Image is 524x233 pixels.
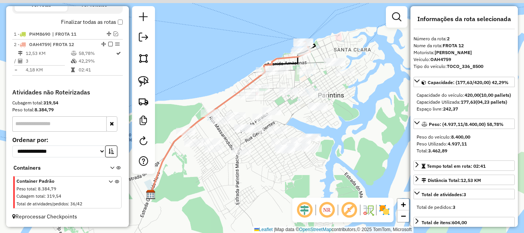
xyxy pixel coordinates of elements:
[401,211,406,221] span: −
[414,49,515,56] div: Motorista:
[226,112,246,120] div: Atividade não roteirizada - COMERCIAL PAULINHO
[250,84,270,92] div: Atividade não roteirizada - BAR SaO JOSE
[297,67,316,74] div: Atividade não roteirizada - Variedades da Samara
[16,201,68,207] span: Total de atividades/pedidos
[414,89,515,116] div: Capacidade: (177,63/420,00) 42,29%
[201,138,221,146] div: Atividade não roteirizada - MASCOTE BAR
[136,113,151,130] a: Criar modelo
[245,125,264,133] div: Atividade não roteirizada - ARENA CAFE COM AREIA
[461,99,476,105] strong: 177,63
[118,20,123,25] input: Finalizar todas as rotas
[414,77,515,87] a: Capacidade: (177,63/420,00) 42,29%
[254,227,273,232] a: Leaflet
[116,51,121,56] i: Rota otimizada
[18,59,23,63] i: Total de Atividades
[25,66,71,74] td: 4,18 KM
[401,200,406,209] span: +
[50,41,74,47] span: | FROTA 12
[78,66,115,74] td: 02:41
[414,160,515,171] a: Tempo total em rota: 02:41
[71,59,77,63] i: % de utilização da cubagem
[68,201,69,207] span: :
[308,91,328,99] div: Atividade não roteirizada - BUTECO DA NETE
[146,190,156,200] img: BRAMAM - PARINTINS
[204,145,224,152] div: Atividade não roteirizada - MENCANTIL E VARIEDAD
[414,189,515,199] a: Total de atividades:3
[414,15,515,23] h4: Informações da rota selecionada
[422,192,466,197] span: Total de atividades:
[136,30,151,47] a: Exportar sessão
[138,53,149,64] img: Selecionar atividades - polígono
[274,227,275,232] span: |
[300,134,320,141] div: Atividade não roteirizada - MERCADINHO DO AMOR
[294,88,313,96] div: Atividade não roteirizada - BURI BUGUER
[292,47,311,55] div: Atividade não roteirizada - Box Seo Nemesio
[25,57,71,65] td: 3
[422,177,481,184] div: Distância Total:
[453,204,455,210] strong: 3
[105,145,117,157] button: Ordem crescente
[262,107,282,115] div: Atividade não roteirizada - SUPERMERCADO CD
[451,134,470,140] strong: 8.400,00
[107,31,111,36] em: Alterar sequência das rotas
[414,217,515,227] a: Total de itens:604,00
[461,177,481,183] span: 12,53 KM
[293,38,312,46] div: Atividade não roteirizada - REDUTO DA NACaO
[414,42,515,49] div: Nome da rota:
[16,186,36,192] span: Peso total
[427,163,486,169] span: Tempo total em rota: 02:41
[271,139,290,146] div: Atividade não roteirizada - COMERCIAL FERREIRA
[14,31,50,37] span: 1 -
[414,63,515,70] div: Tipo do veículo:
[443,43,464,48] strong: FROTA 12
[184,139,203,147] div: Atividade não roteirizada - LANN S PIZZA
[299,227,332,232] a: OpenStreetMap
[397,199,409,210] a: Zoom in
[71,68,75,72] i: Tempo total em rota
[135,93,152,110] a: Criar rota
[268,126,287,134] div: Atividade não roteirizada - CASA VERDE
[176,128,195,136] div: Atividade não roteirizada - COMERCIAL ESTRADÇO
[276,146,295,154] div: Atividade não roteirizada - ATACADAO CRISTO VIVE
[417,99,512,106] div: Capacidade Utilizada:
[108,42,113,46] em: Finalizar rota
[336,68,355,76] div: Atividade não roteirizada - PIT STOP
[417,92,512,99] div: Capacidade do veículo:
[422,219,467,226] div: Total de itens:
[447,36,450,41] strong: 2
[414,131,515,157] div: Peso: (4.937,11/8.400,00) 58,78%
[430,56,451,62] strong: OAH4759
[324,58,343,66] div: Atividade não roteirizada - LANCHE FE EM DEUS
[290,137,310,145] div: Atividade não roteirizada - CASA M e S
[287,143,306,150] div: Atividade não roteirizada - PONTO DA NESSA
[291,49,310,56] div: Atividade não roteirizada - MERC. LEAL
[136,133,151,150] a: Reroteirizar Sessão
[115,42,120,46] em: Opções
[292,138,311,145] div: Atividade não roteirizada - BOX BRILHO DO SOL
[480,92,511,98] strong: (10,00 pallets)
[14,41,74,47] span: 2 -
[463,192,466,197] strong: 3
[289,143,308,151] div: Atividade não roteirizada - BOX PRINTES
[136,9,151,26] a: Nova sessão e pesquisa
[52,31,87,38] span: FROTA 11
[12,99,123,106] div: Cubagem total:
[25,50,71,57] td: 12,53 KM
[476,99,507,105] strong: (04,23 pallets)
[12,89,123,96] h4: Atividades não Roteirizadas
[274,145,293,152] div: Atividade não roteirizada - COM.CRISTO VIVE
[35,107,54,112] strong: 8.384,79
[12,135,123,144] label: Ordenar por:
[318,201,336,219] span: Ocultar NR
[36,186,37,192] span: :
[414,119,515,129] a: Peso: (4.937,11/8.400,00) 58,78%
[211,117,230,124] div: Atividade não roteirizada - MERCEARIA LIRA
[308,103,327,111] div: Atividade não roteirizada - POINT DA ILHA
[29,41,50,47] span: OAH4759
[78,50,115,57] td: 58,78%
[12,106,123,113] div: Peso total:
[114,31,118,36] em: Visualizar rota
[417,204,512,211] div: Total de pedidos:
[71,51,77,56] i: % de utilização do peso
[465,92,480,98] strong: 420,00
